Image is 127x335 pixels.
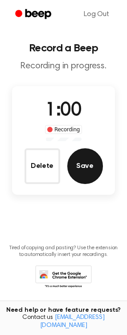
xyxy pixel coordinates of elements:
[7,245,120,258] p: Tired of copying and pasting? Use the extension to automatically insert your recordings.
[45,101,81,120] span: 1:00
[9,6,59,23] a: Beep
[45,125,82,134] div: Recording
[40,314,105,329] a: [EMAIL_ADDRESS][DOMAIN_NAME]
[7,61,120,72] p: Recording in progress.
[75,4,118,25] a: Log Out
[25,148,60,184] button: Delete Audio Record
[5,314,122,330] span: Contact us
[7,43,120,54] h1: Record a Beep
[67,148,103,184] button: Save Audio Record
